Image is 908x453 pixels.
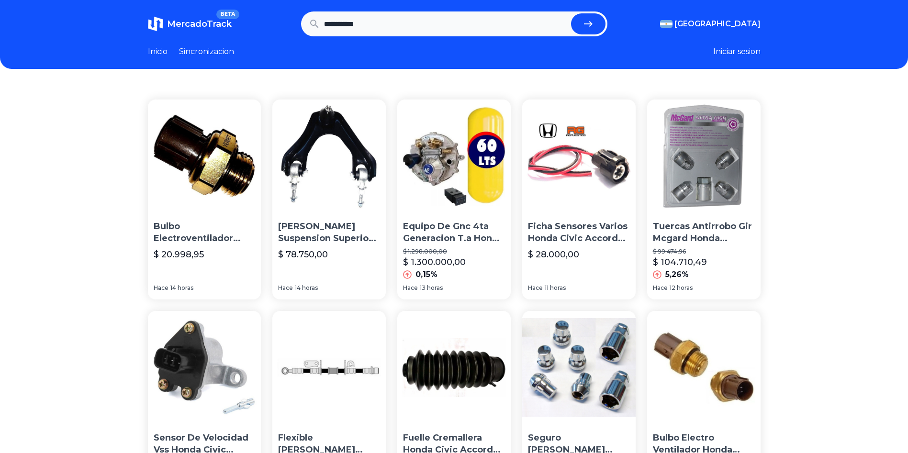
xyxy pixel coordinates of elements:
[154,248,204,261] p: $ 20.998,95
[653,255,707,269] p: $ 104.710,49
[278,221,380,244] p: [PERSON_NAME] Suspension Superior Completa Honda Accord [DATE]-[DATE]
[653,284,668,292] span: Hace
[148,99,261,299] a: Bulbo Electroventilador Honda Civic Crv Accord 1992-2000Bulbo Electroventilador Honda Civic Crv A...
[403,284,418,292] span: Hace
[660,18,761,30] button: [GEOGRAPHIC_DATA]
[420,284,443,292] span: 13 horas
[670,284,693,292] span: 12 horas
[272,311,386,424] img: Flexible De Freno Delantero Honda Accord
[403,221,505,244] p: Equipo De Gnc 4ta Generacion T.a Honda Accord
[148,46,168,57] a: Inicio
[179,46,234,57] a: Sincronizacion
[522,311,636,424] img: Seguro Rueda Antirobo 5 Tuercas 3 Honda Accord 96/98
[170,284,193,292] span: 14 horas
[397,311,511,424] img: Fuelle Cremallera Honda Civic Accord Crv 1992-2000
[148,311,261,424] img: Sensor De Velocidad Vss Honda Civic Accord 1.5 1.6 1.8 2.2
[647,99,761,213] img: Tuercas Antirrobo Gir Mcgard Honda Accord 88/07
[278,248,328,261] p: $ 78.750,00
[154,221,256,244] p: Bulbo Electroventilador Honda Civic Crv Accord [DATE]-[DATE]
[653,248,755,255] p: $ 99.474,96
[545,284,566,292] span: 11 horas
[272,99,386,213] img: Parrilla Suspension Superior Completa Honda Accord 1994-1997
[403,248,505,255] p: $ 1.298.000,00
[148,99,261,213] img: Bulbo Electroventilador Honda Civic Crv Accord 1992-2000
[665,269,689,280] p: 5,26%
[653,221,755,244] p: Tuercas Antirrobo Gir Mcgard Honda Accord 88/07
[278,284,293,292] span: Hace
[674,18,761,30] span: [GEOGRAPHIC_DATA]
[272,99,386,299] a: Parrilla Suspension Superior Completa Honda Accord 1994-1997[PERSON_NAME] Suspension Superior Com...
[660,20,673,28] img: Argentina
[528,221,630,244] p: Ficha Sensores Varios Honda Civic Accord Prelude Crv .
[528,284,543,292] span: Hace
[167,19,232,29] span: MercadoTrack
[647,311,761,424] img: Bulbo Electro Ventilador Honda Civic Accord Crv
[522,99,636,299] a: Ficha Sensores Varios Honda Civic Accord Prelude Crv . Ficha Sensores Varios Honda Civic Accord P...
[154,284,168,292] span: Hace
[216,10,239,19] span: BETA
[415,269,437,280] p: 0,15%
[403,255,466,269] p: $ 1.300.000,00
[522,99,636,213] img: Ficha Sensores Varios Honda Civic Accord Prelude Crv .
[397,99,511,299] a: Equipo De Gnc 4ta Generacion T.a Honda AccordEquipo De Gnc 4ta Generacion T.a Honda Accord$ 1.298...
[295,284,318,292] span: 14 horas
[148,16,232,32] a: MercadoTrackBETA
[528,248,579,261] p: $ 28.000,00
[148,16,163,32] img: MercadoTrack
[397,99,511,213] img: Equipo De Gnc 4ta Generacion T.a Honda Accord
[647,99,761,299] a: Tuercas Antirrobo Gir Mcgard Honda Accord 88/07Tuercas Antirrobo Gir Mcgard Honda Accord 88/07$ 9...
[713,46,761,57] button: Iniciar sesion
